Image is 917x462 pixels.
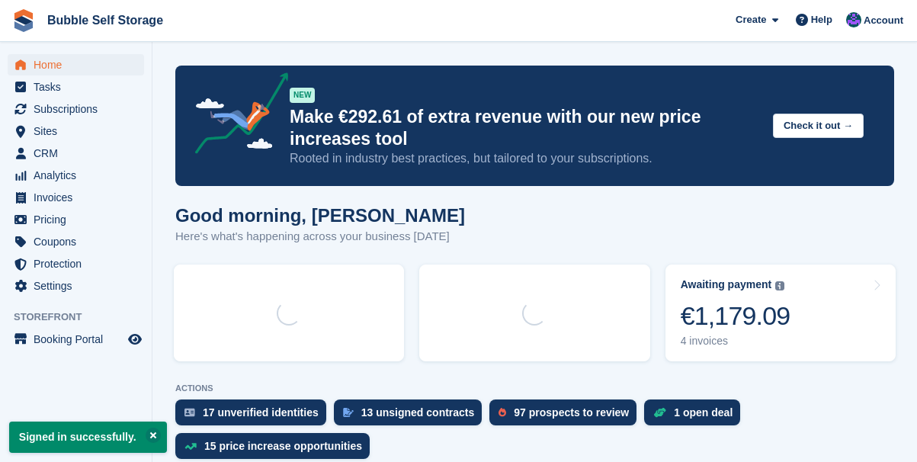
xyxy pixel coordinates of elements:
[175,399,334,433] a: 17 unverified identities
[34,54,125,75] span: Home
[9,422,167,453] p: Signed in successfully.
[34,275,125,297] span: Settings
[175,383,894,393] p: ACTIONS
[514,406,629,419] div: 97 prospects to review
[182,72,289,159] img: price-adjustments-announcement-icon-8257ccfd72463d97f412b2fc003d46551f7dbcb40ab6d574587a9cd5c0d94...
[41,8,169,33] a: Bubble Self Storage
[34,231,125,252] span: Coupons
[8,98,144,120] a: menu
[653,407,666,418] img: deal-1b604bf984904fb50ccaf53a9ad4b4a5d6e5aea283cecdc64d6e3604feb123c2.svg
[681,335,790,348] div: 4 invoices
[290,106,761,150] p: Make €292.61 of extra revenue with our new price increases tool
[811,12,832,27] span: Help
[184,443,197,450] img: price_increase_opportunities-93ffe204e8149a01c8c9dc8f82e8f89637d9d84a8eef4429ea346261dce0b2c0.svg
[290,88,315,103] div: NEW
[334,399,490,433] a: 13 unsigned contracts
[665,265,896,361] a: Awaiting payment €1,179.09 4 invoices
[204,440,362,452] div: 15 price increase opportunities
[681,300,790,332] div: €1,179.09
[34,329,125,350] span: Booking Portal
[343,408,354,417] img: contract_signature_icon-13c848040528278c33f63329250d36e43548de30e8caae1d1a13099fd9432cc5.svg
[184,408,195,417] img: verify_identity-adf6edd0f0f0b5bbfe63781bf79b02c33cf7c696d77639b501bdc392416b5a36.svg
[12,9,35,32] img: stora-icon-8386f47178a22dfd0bd8f6a31ec36ba5ce8667c1dd55bd0f319d3a0aa187defe.svg
[674,406,733,419] div: 1 open deal
[775,281,784,290] img: icon-info-grey-7440780725fd019a000dd9b08b2336e03edf1995a4989e88bcd33f0948082b44.svg
[8,275,144,297] a: menu
[175,205,465,226] h1: Good morning, [PERSON_NAME]
[489,399,644,433] a: 97 prospects to review
[8,329,144,350] a: menu
[8,187,144,208] a: menu
[8,253,144,274] a: menu
[8,165,144,186] a: menu
[34,143,125,164] span: CRM
[34,98,125,120] span: Subscriptions
[499,408,506,417] img: prospect-51fa495bee0391a8d652442698ab0144808aea92771e9ea1ae160a38d050c398.svg
[14,310,152,325] span: Storefront
[34,120,125,142] span: Sites
[34,253,125,274] span: Protection
[34,165,125,186] span: Analytics
[8,209,144,230] a: menu
[8,143,144,164] a: menu
[34,209,125,230] span: Pricing
[864,13,903,28] span: Account
[8,54,144,75] a: menu
[8,231,144,252] a: menu
[175,228,465,245] p: Here's what's happening across your business [DATE]
[8,120,144,142] a: menu
[34,187,125,208] span: Invoices
[34,76,125,98] span: Tasks
[644,399,748,433] a: 1 open deal
[290,150,761,167] p: Rooted in industry best practices, but tailored to your subscriptions.
[773,114,864,139] button: Check it out →
[361,406,475,419] div: 13 unsigned contracts
[681,278,772,291] div: Awaiting payment
[736,12,766,27] span: Create
[846,12,861,27] img: Stuart Jackson
[126,330,144,348] a: Preview store
[203,406,319,419] div: 17 unverified identities
[8,76,144,98] a: menu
